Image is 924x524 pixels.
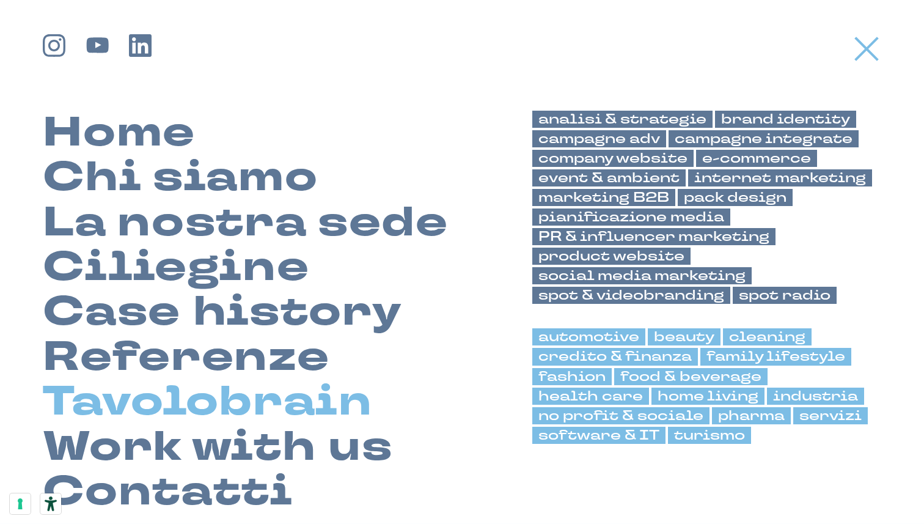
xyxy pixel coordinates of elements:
img: logo_orange.svg [20,20,29,29]
div: Keyword (traffico) [140,72,199,80]
a: family lifestyle [700,348,851,365]
img: tab_keywords_by_traffic_grey.svg [127,71,136,81]
a: health care [532,388,649,405]
a: cleaning [723,328,812,345]
img: website_grey.svg [20,32,29,42]
a: Case history [43,290,402,334]
a: automotive [532,328,645,345]
a: spot & videobranding [532,287,730,304]
a: campagne adv [532,130,666,147]
a: beauty [648,328,721,345]
a: product website [532,248,691,265]
a: software & IT [532,427,665,444]
a: brand identity [715,111,856,128]
img: tab_domain_overview_orange.svg [51,71,61,81]
div: [PERSON_NAME]: [DOMAIN_NAME] [32,32,175,42]
a: Ciliegine [43,245,309,290]
a: La nostra sede [43,201,448,245]
a: industria [767,388,864,405]
a: event & ambient [532,169,686,186]
a: Referenze [43,335,329,380]
a: internet marketing [688,169,872,186]
a: food & beverage [614,368,768,385]
a: pharma [712,407,791,424]
a: Tavolobrain [43,380,372,424]
a: credito & finanza [532,348,698,365]
button: Le tue preferenze relative al consenso per le tecnologie di tracciamento [10,493,31,514]
a: pianificazione media [532,208,730,226]
a: Contatti [43,470,293,514]
a: pack design [678,189,793,206]
a: Work with us [43,425,392,470]
a: social media marketing [532,267,752,284]
a: spot radio [733,287,837,304]
div: Dominio [65,72,94,80]
div: v 4.0.25 [34,20,60,29]
a: marketing B2B [532,189,675,206]
a: Home [43,111,196,155]
a: campagne integrate [669,130,859,147]
a: servizi [793,407,868,424]
a: analisi & strategie [532,111,713,128]
a: fashion [532,368,612,385]
a: turismo [668,427,751,444]
a: home living [651,388,765,405]
a: e-commerce [696,150,817,167]
a: PR & influencer marketing [532,228,776,245]
a: Chi siamo [43,155,318,200]
a: company website [532,150,694,167]
a: no profit & sociale [532,407,710,424]
button: Strumenti di accessibilità [40,493,61,514]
